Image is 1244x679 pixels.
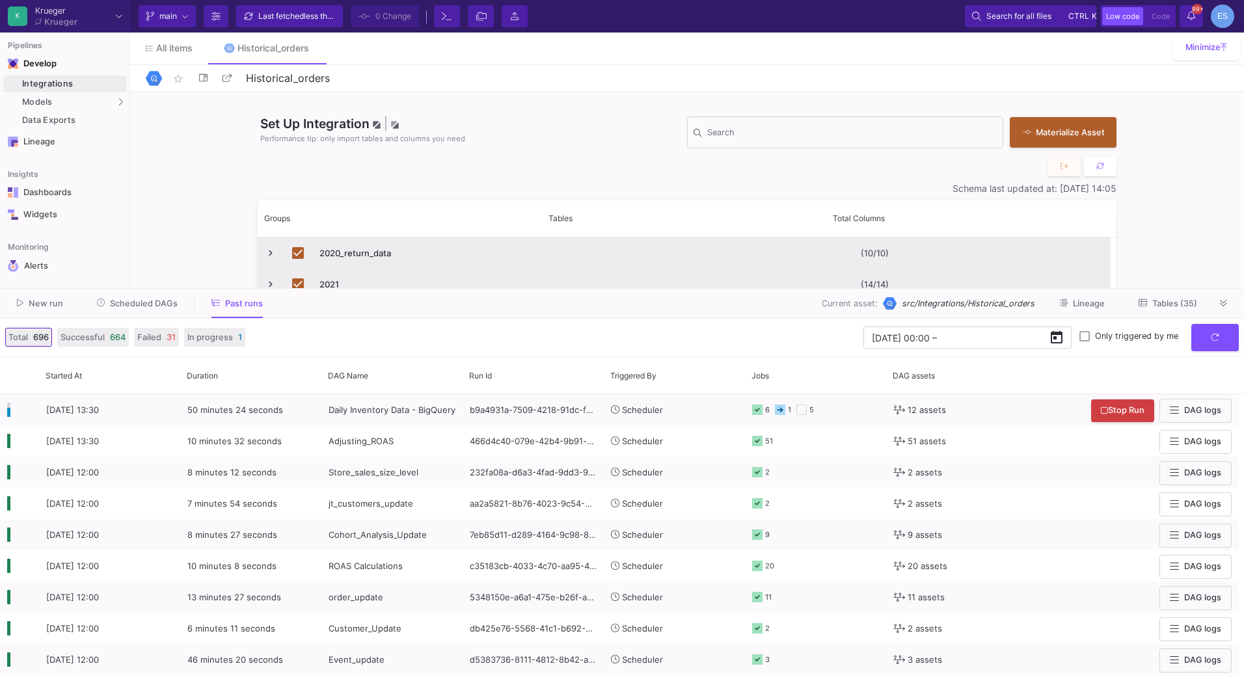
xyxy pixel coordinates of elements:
[908,457,942,488] span: 2 assets
[3,204,126,225] a: Navigation iconWidgets
[1152,299,1197,308] span: Tables (35)
[57,328,129,347] button: Successful664
[46,467,99,477] span: [DATE] 12:00
[1152,12,1170,21] span: Code
[156,43,193,53] span: All items
[3,53,126,74] mat-expansion-panel-header: Navigation iconDevelop
[1159,586,1232,610] button: DAG logs
[46,405,99,415] span: [DATE] 13:30
[1184,405,1221,415] span: DAG logs
[187,561,277,571] span: 10 minutes 8 seconds
[3,255,126,277] a: Navigation iconAlerts
[225,299,263,308] span: Past runs
[1184,624,1221,633] span: DAG logs
[1211,5,1234,28] div: ES
[258,269,1111,300] div: Press SPACE to deselect this row.
[329,592,383,602] span: order_update
[1095,331,1178,341] span: Only triggered by me
[187,467,277,477] span: 8 minutes 12 seconds
[46,529,99,540] span: [DATE] 12:00
[1184,592,1221,602] span: DAG logs
[463,488,604,519] div: aa2a5821-8b76-4023-9c54-573aa942d7b7
[8,209,18,220] img: Navigation icon
[304,11,385,21] span: less than a minute ago
[1159,617,1232,641] button: DAG logs
[46,654,99,665] span: [DATE] 12:00
[134,328,179,347] button: Failed31
[159,7,177,26] span: main
[622,436,663,446] span: Scheduler
[463,581,604,613] div: 5348150e-a6a1-475e-b26f-ad822cb61f45
[1044,293,1120,313] button: Lineage
[902,297,1034,310] span: src/Integrations/Historical_orders
[861,248,889,258] y42-import-column-renderer: (10/10)
[328,371,368,380] span: DAG Name
[258,114,687,150] div: Set Up Integration
[187,436,282,446] span: 10 minutes 32 seconds
[1184,561,1221,571] span: DAG logs
[463,550,604,581] div: c35183cb-4033-4c70-aa95-4d8c759d37f2
[260,133,465,144] span: Performance tip: only import tables and columns you need
[932,332,937,343] span: –
[46,592,99,602] span: [DATE] 12:00
[22,97,53,107] span: Models
[1010,117,1116,148] button: Materialize Asset
[187,371,218,380] span: Duration
[46,436,99,446] span: [DATE] 13:30
[1123,293,1213,313] button: Tables (35)
[8,137,18,147] img: Navigation icon
[1148,7,1174,25] button: Code
[187,498,277,509] span: 7 minutes 54 seconds
[1159,461,1232,485] button: DAG logs
[463,457,604,488] div: 232fa08a-d6a3-4fad-9dd3-96dd537e25f6
[329,654,385,665] span: Event_update
[24,260,109,272] div: Alerts
[463,613,604,644] div: db425e76-5568-41c1-b692-78bfaac83487
[893,371,935,380] span: DAG assets
[187,654,283,665] span: 46 minutes 20 seconds
[329,561,403,571] span: ROAS Calculations
[1159,555,1232,579] button: DAG logs
[463,644,604,675] div: d5383736-8111-4812-8b42-a75851831d24
[33,331,49,343] span: 696
[61,331,105,343] span: Successful
[46,623,99,633] span: [DATE] 12:00
[258,7,336,26] div: Last fetched
[883,297,897,310] img: [Legacy] Google BigQuery
[765,488,770,519] div: 2
[463,425,604,457] div: 466d4c40-079e-42b4-9b91-fcbd428861fc
[1068,8,1089,24] span: ctrl
[463,394,604,425] div: b9a4931a-7509-4218-91dc-fa3cd05ebffd
[329,529,427,540] span: Cohort_Analysis_Update
[1159,399,1232,423] button: DAG logs
[1184,468,1221,477] span: DAG logs
[751,371,769,380] span: Jobs
[765,645,770,675] div: 3
[137,331,161,343] span: Failed
[986,7,1051,26] span: Search for all files
[23,209,108,220] div: Widgets
[1106,12,1139,21] span: Low code
[3,75,126,92] a: Integrations
[139,5,196,27] button: main
[110,299,178,308] span: Scheduled DAGs
[1207,5,1234,28] button: ES
[622,467,663,477] span: Scheduler
[622,623,663,633] span: Scheduler
[1023,126,1097,139] div: Materialize Asset
[329,623,401,633] span: Customer_Update
[8,260,19,272] img: Navigation icon
[258,183,1116,194] div: Schema last updated at: [DATE] 14:05
[1092,8,1097,24] span: k
[44,18,77,26] div: Krueger
[765,551,774,581] div: 20
[22,115,123,126] div: Data Exports
[908,613,942,644] span: 2 assets
[965,5,1096,27] button: Search for all filesctrlk
[329,498,413,509] span: jt_customers_update
[1180,5,1203,27] button: 99+
[908,395,946,425] span: 12 assets
[908,582,945,613] span: 11 assets
[765,426,773,457] div: 51
[3,131,126,152] a: Navigation iconLineage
